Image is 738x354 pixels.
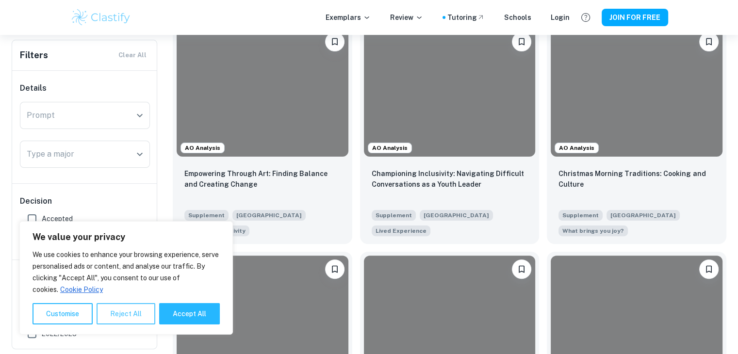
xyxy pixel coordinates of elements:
span: Supplement [372,210,416,221]
button: Please log in to bookmark exemplars [325,259,344,279]
p: Empowering Through Art: Finding Balance and Creating Change [184,168,341,190]
button: Reject All [97,303,155,324]
span: At Princeton, we value diverse perspectives and the ability to have respectful dialogue about dif... [372,225,430,236]
a: Cookie Policy [60,285,103,294]
span: Lived Experience [376,226,426,235]
span: [GEOGRAPHIC_DATA] [420,210,493,221]
button: Please log in to bookmark exemplars [512,259,531,279]
a: AO AnalysisPlease log in to bookmark exemplarsChristmas Morning Traditions: Cooking and CultureSu... [547,24,726,244]
span: Supplement [558,210,603,221]
button: JOIN FOR FREE [602,9,668,26]
span: Accepted [42,213,73,224]
span: AO Analysis [181,144,224,152]
p: We value your privacy [33,231,220,243]
p: Exemplars [326,12,371,23]
button: Please log in to bookmark exemplars [699,259,719,279]
button: Open [133,147,147,161]
a: AO AnalysisPlease log in to bookmark exemplarsEmpowering Through Art: Finding Balance and Creatin... [173,24,352,244]
button: Customise [33,303,93,324]
h6: Filters [20,48,48,62]
p: We use cookies to enhance your browsing experience, serve personalised ads or content, and analys... [33,249,220,295]
p: Championing Inclusivity: Navigating Difficult Conversations as a Youth Leader [372,168,528,190]
button: Please log in to bookmark exemplars [512,32,531,51]
div: We value your privacy [19,221,233,335]
span: What brings you joy? [562,226,624,235]
span: Supplement [184,210,229,221]
a: Login [551,12,570,23]
p: Christmas Morning Traditions: Cooking and Culture [558,168,715,190]
span: [GEOGRAPHIC_DATA] [232,210,306,221]
button: Open [133,109,147,122]
button: Help and Feedback [577,9,594,26]
h6: Decision [20,195,150,207]
h6: Details [20,82,150,94]
button: Please log in to bookmark exemplars [699,32,719,51]
a: Schools [504,12,531,23]
button: Please log in to bookmark exemplars [325,32,344,51]
a: AO AnalysisPlease log in to bookmark exemplarsChampioning Inclusivity: Navigating Difficult Conve... [360,24,540,244]
button: Accept All [159,303,220,324]
span: [GEOGRAPHIC_DATA] [607,210,680,221]
p: Review [390,12,423,23]
span: What brings you joy? [558,225,628,236]
img: Clastify logo [70,8,132,27]
span: AO Analysis [368,144,411,152]
span: AO Analysis [555,144,598,152]
a: Tutoring [447,12,485,23]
